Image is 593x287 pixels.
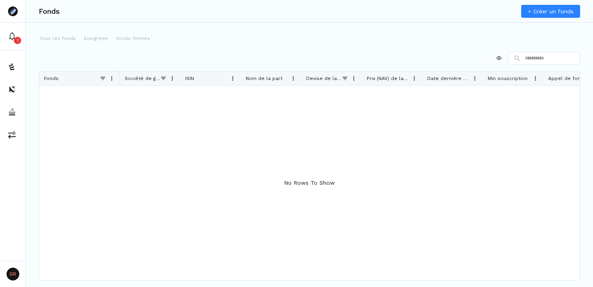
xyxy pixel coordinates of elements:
img: commissions [8,131,16,139]
button: Tous les fonds [39,32,77,45]
img: asset-managers [8,108,16,116]
span: Appel de fonds [548,76,587,81]
span: Date dernière NAV [427,76,469,81]
button: asset-managers [2,102,24,122]
p: 1 [17,37,19,44]
button: Fonds fermés [115,32,151,45]
button: funds [2,57,24,76]
span: Fonds [44,76,58,81]
span: Prix (NAV) de la part [367,76,409,81]
span: Min souscription [488,76,528,81]
span: Nom de la part [246,76,282,81]
span: Devise de la part [306,76,342,81]
button: 1 [2,27,24,46]
a: + Créer un fonds [521,5,580,18]
span: Société de gestion [125,76,160,81]
p: Evergreen [84,35,108,42]
p: Tous les fonds [40,35,76,42]
img: distributors [8,85,16,93]
button: Evergreen [83,32,109,45]
button: distributors [2,80,24,99]
p: Fonds fermés [116,35,150,42]
span: DR [6,268,19,281]
img: funds [8,63,16,71]
h3: Fonds [39,8,60,15]
span: ISIN [185,76,194,81]
button: commissions [2,125,24,144]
